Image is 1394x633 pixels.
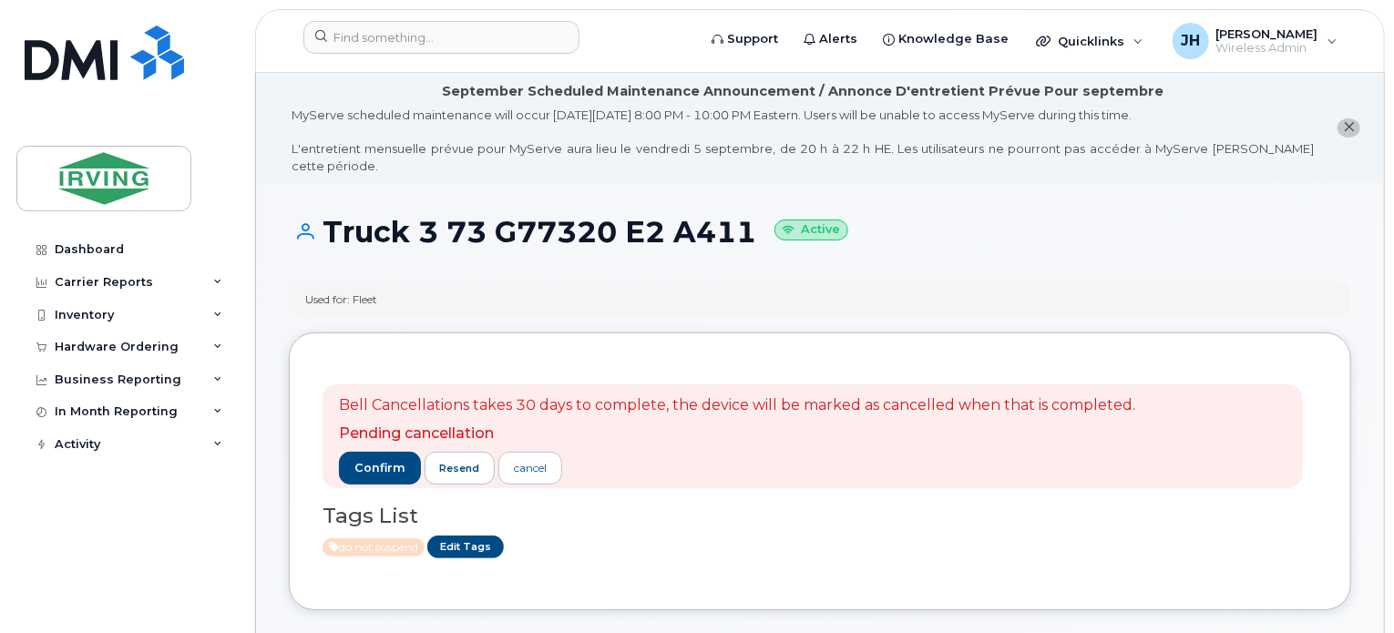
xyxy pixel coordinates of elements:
div: cancel [514,460,547,476]
button: confirm [339,452,421,485]
div: September Scheduled Maintenance Announcement / Annonce D'entretient Prévue Pour septembre [442,82,1163,101]
p: Pending cancellation [339,424,1135,444]
p: Bell Cancellations takes 30 days to complete, the device will be marked as cancelled when that is... [339,395,1135,416]
h1: Truck 3 73 G77320 E2 A411 [289,216,1351,248]
div: MyServe scheduled maintenance will occur [DATE][DATE] 8:00 PM - 10:00 PM Eastern. Users will be u... [292,107,1314,174]
h3: Tags List [323,505,1317,527]
a: cancel [498,452,562,484]
button: close notification [1338,118,1360,138]
button: resend [425,452,496,485]
span: confirm [354,460,405,476]
small: Active [774,220,848,240]
span: Active [323,538,425,556]
span: resend [439,461,479,475]
div: Used for: Fleet [305,291,377,307]
a: Edit Tags [427,536,504,558]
